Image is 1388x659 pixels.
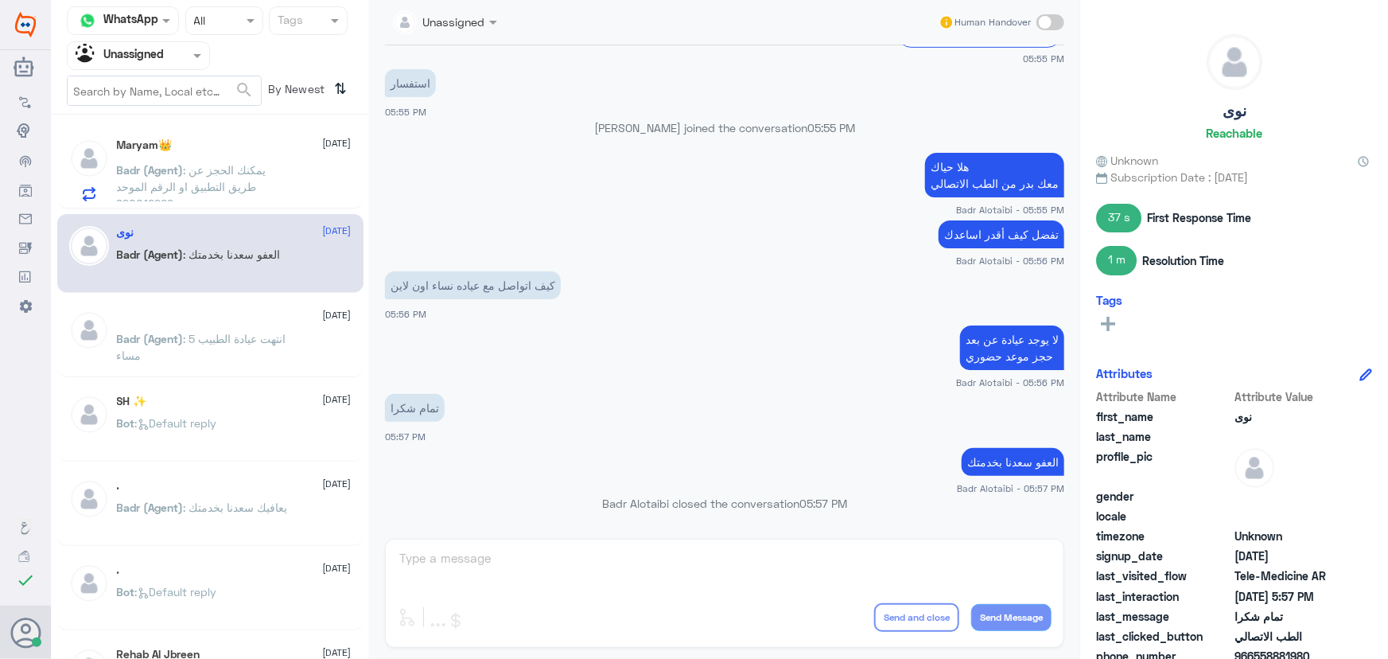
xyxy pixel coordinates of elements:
[117,332,286,362] span: : انتهت عيادة الطبيب 5 مساء
[117,585,135,599] span: Bot
[971,604,1052,631] button: Send Message
[117,332,184,345] span: Badr (Agent)
[117,138,173,152] h5: Maryam👑
[1223,102,1246,120] h5: نوى
[1234,408,1350,425] span: نوى
[1096,152,1158,169] span: Unknown
[1096,567,1231,584] span: last_visited_flow
[323,392,352,407] span: [DATE]
[385,431,426,442] span: 05:57 PM
[1096,428,1231,445] span: last_name
[69,226,109,266] img: defaultAdmin.png
[323,477,352,491] span: [DATE]
[69,395,109,435] img: defaultAdmin.png
[323,561,352,575] span: [DATE]
[184,248,281,261] span: : العفو سعدنا بخدمتك
[135,416,217,430] span: : Default reply
[962,448,1064,476] p: 16/8/2025, 5:57 PM
[1096,528,1231,544] span: timezone
[957,482,1064,495] span: Badr Alotaibi - 05:57 PM
[1096,488,1231,505] span: gender
[1147,209,1251,226] span: First Response Time
[1096,588,1231,605] span: last_interaction
[956,254,1064,267] span: Badr Alotaibi - 05:56 PM
[117,395,147,408] h5: SH ✨
[956,376,1064,389] span: Badr Alotaibi - 05:56 PM
[69,479,109,519] img: defaultAdmin.png
[1023,52,1064,65] span: 05:55 PM
[1096,628,1231,645] span: last_clicked_button
[117,501,184,514] span: Badr (Agent)
[117,226,134,240] h5: نوى
[68,76,261,105] input: Search by Name, Local etc…
[1234,488,1350,505] span: null
[1096,366,1153,380] h6: Attributes
[1206,126,1262,140] h6: Reachable
[1096,204,1141,232] span: 37 s
[1096,388,1231,405] span: Attribute Name
[1207,35,1262,89] img: defaultAdmin.png
[1096,169,1372,185] span: Subscription Date : [DATE]
[1096,246,1137,275] span: 1 m
[1096,448,1231,485] span: profile_pic
[117,163,184,177] span: Badr (Agent)
[69,563,109,603] img: defaultAdmin.png
[385,69,436,97] p: 16/8/2025, 5:55 PM
[117,416,135,430] span: Bot
[15,12,36,37] img: Widebot Logo
[184,501,288,514] span: : يعافيك سعدنا بخدمتك
[1234,567,1350,584] span: Tele-Medicine AR
[323,224,352,238] span: [DATE]
[1234,388,1350,405] span: Attribute Value
[117,563,120,577] h5: .
[385,394,445,422] p: 16/8/2025, 5:57 PM
[135,585,217,599] span: : Default reply
[16,571,35,590] i: check
[1234,508,1350,524] span: null
[262,76,329,107] span: By Newest
[385,495,1064,512] p: Badr Alotaibi closed the conversation
[1142,252,1224,269] span: Resolution Time
[117,479,120,493] h5: .
[275,11,303,32] div: Tags
[385,107,426,117] span: 05:55 PM
[69,138,109,178] img: defaultAdmin.png
[1234,588,1350,605] span: 2025-08-16T14:57:03.079Z
[1096,408,1231,425] span: first_name
[1234,448,1274,488] img: defaultAdmin.png
[874,603,959,632] button: Send and close
[385,119,1064,136] p: [PERSON_NAME] joined the conversation
[76,9,99,33] img: whatsapp.png
[954,15,1031,29] span: Human Handover
[956,203,1064,216] span: Badr Alotaibi - 05:55 PM
[117,248,184,261] span: Badr (Agent)
[10,618,41,648] button: Avatar
[925,153,1064,197] p: 16/8/2025, 5:55 PM
[1234,528,1350,544] span: Unknown
[1234,628,1350,645] span: الطب الاتصالي
[235,80,254,99] span: search
[385,271,561,299] p: 16/8/2025, 5:56 PM
[807,121,855,135] span: 05:55 PM
[1096,508,1231,524] span: locale
[385,309,426,319] span: 05:56 PM
[117,163,266,210] span: : يمكنك الحجز عن طريق التطبيق او الرقم الموحد 920012222
[323,308,352,322] span: [DATE]
[1234,608,1350,625] span: تمام شكرا
[235,77,254,103] button: search
[939,220,1064,248] p: 16/8/2025, 5:56 PM
[1096,608,1231,625] span: last_message
[323,136,352,150] span: [DATE]
[1096,548,1231,564] span: signup_date
[1234,548,1350,564] span: 2025-08-16T14:55:10.143Z
[960,326,1064,370] p: 16/8/2025, 5:56 PM
[1096,293,1122,307] h6: Tags
[335,76,348,102] i: ⇅
[69,310,109,350] img: defaultAdmin.png
[799,497,847,510] span: 05:57 PM
[76,44,99,68] img: Unassigned.svg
